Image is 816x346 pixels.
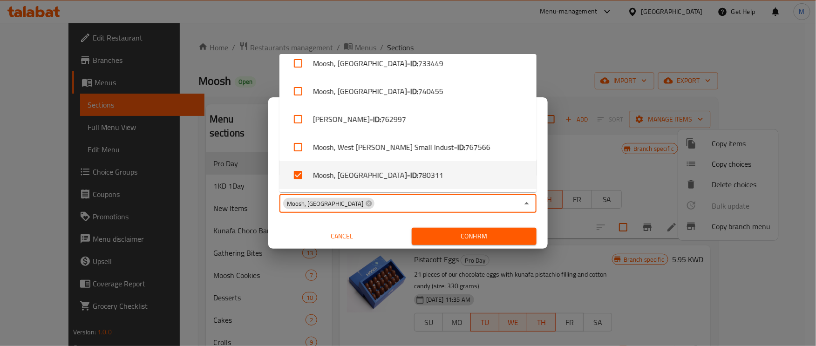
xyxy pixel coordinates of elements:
[418,58,443,69] span: 733449
[279,49,537,77] li: Moosh, [GEOGRAPHIC_DATA]
[370,114,381,125] b: - ID:
[465,142,490,153] span: 767566
[407,58,418,69] b: - ID:
[407,86,418,97] b: - ID:
[520,197,533,210] button: Close
[283,199,367,208] span: Moosh, [GEOGRAPHIC_DATA]
[454,142,465,153] b: - ID:
[279,105,537,133] li: [PERSON_NAME]
[381,114,406,125] span: 762997
[283,198,374,209] div: Moosh, [GEOGRAPHIC_DATA]
[419,231,529,242] span: Confirm
[418,170,443,181] span: 780311
[279,133,537,161] li: Moosh, West [PERSON_NAME] Small Indust
[407,170,418,181] b: - ID:
[418,86,443,97] span: 740455
[279,161,537,189] li: Moosh, [GEOGRAPHIC_DATA]
[279,228,404,245] button: Cancel
[279,77,537,105] li: Moosh, [GEOGRAPHIC_DATA]
[412,228,537,245] button: Confirm
[283,231,401,242] span: Cancel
